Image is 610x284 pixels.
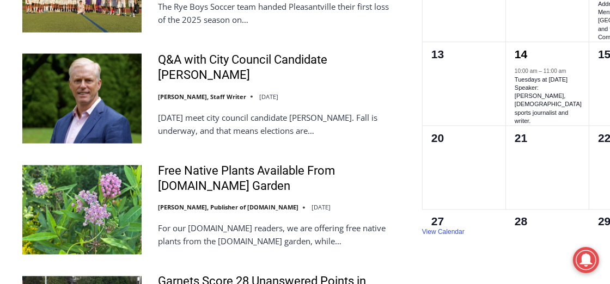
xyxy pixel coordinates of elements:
img: Q&A with City Council Candidate James Ward [22,54,142,143]
a: [PERSON_NAME], Staff Writer [158,92,246,101]
time: [DATE] [312,203,331,212]
img: Free Native Plants Available From MyRye.com Garden [22,165,142,255]
time: [DATE] [259,92,278,101]
time: 27 [431,215,444,228]
p: For our [DOMAIN_NAME] readers, we are offering free native plants from the [DOMAIN_NAME] garden, ... [158,222,397,248]
a: Q&A with City Council Candidate [PERSON_NAME] [158,52,397,83]
a: View Calendar [422,229,465,237]
p: [DATE] meet city council candidate [PERSON_NAME]. Fall is underway, and that means elections are… [158,111,397,137]
a: [PERSON_NAME], Publisher of [DOMAIN_NAME] [158,203,298,212]
a: Free Native Plants Available From [DOMAIN_NAME] Garden [158,163,397,194]
time: 28 [515,215,527,228]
